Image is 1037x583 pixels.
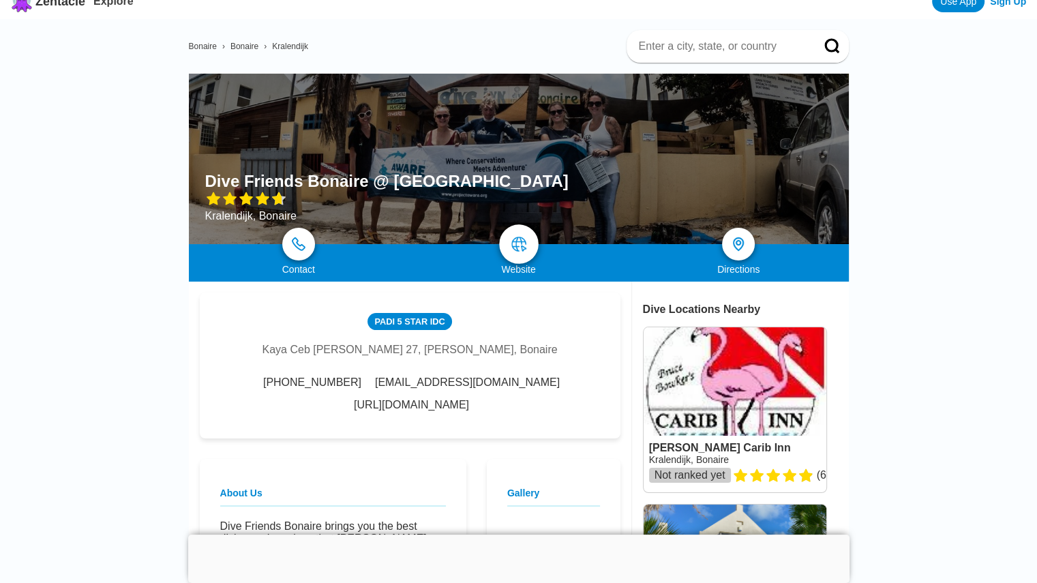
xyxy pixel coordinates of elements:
a: [URL][DOMAIN_NAME] [354,399,469,411]
span: [EMAIL_ADDRESS][DOMAIN_NAME] [375,376,560,389]
iframe: Advertisement [188,535,850,580]
a: Kralendijk [272,42,308,51]
img: directions [730,236,747,252]
a: Bonaire [189,42,217,51]
div: Dive Locations Nearby [643,303,849,316]
div: Kralendijk, Bonaire [205,210,569,222]
div: Kaya Ceb [PERSON_NAME] 27, [PERSON_NAME], Bonaire [262,344,557,356]
span: › [222,42,225,51]
h2: Gallery [507,488,600,507]
div: Directions [629,264,849,275]
a: Kralendijk, Bonaire [649,454,730,465]
div: PADI 5 Star IDC [367,313,451,330]
img: map [511,236,527,252]
a: directions [722,228,755,260]
span: › [264,42,267,51]
span: [PHONE_NUMBER] [263,376,361,389]
img: phone [292,237,305,251]
a: Bonaire [230,42,258,51]
h1: Dive Friends Bonaire @ [GEOGRAPHIC_DATA] [205,172,569,191]
h2: About Us [220,488,446,507]
div: Website [408,264,629,275]
input: Enter a city, state, or country [637,40,805,53]
div: Contact [189,264,409,275]
a: map [499,224,539,264]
